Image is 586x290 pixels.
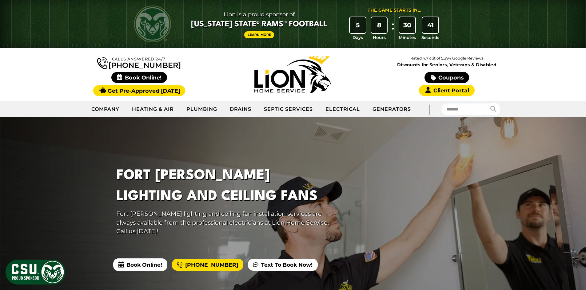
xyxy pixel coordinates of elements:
[113,258,167,271] span: Book Online!
[97,56,181,69] a: [PHONE_NUMBER]
[370,55,524,62] p: Rated 4.7 out of 5,294 Google Reviews
[399,34,416,41] span: Minutes
[244,31,274,38] a: Learn More
[371,17,387,33] div: 8
[371,63,523,67] span: Discounts for Seniors, Veterans & Disabled
[421,34,439,41] span: Seconds
[419,85,474,96] a: Client Portal
[85,102,126,117] a: Company
[390,17,396,41] div: :
[258,102,319,117] a: Septic Services
[417,101,442,117] div: |
[373,34,386,41] span: Hours
[191,10,327,19] span: Lion is a proud sponsor of
[353,34,363,41] span: Days
[111,72,167,83] span: Book Online!
[399,17,415,33] div: 30
[191,19,327,30] span: [US_STATE] State® Rams™ Football
[319,102,367,117] a: Electrical
[126,102,180,117] a: Heating & Air
[180,102,224,117] a: Plumbing
[366,102,417,117] a: Generators
[5,259,66,285] img: CSU Sponsor Badge
[93,85,185,96] a: Get Pre-Approved [DATE]
[350,17,366,33] div: 5
[248,259,318,271] a: Text To Book Now!
[116,209,340,236] p: Fort [PERSON_NAME] lighting and ceiling fan installation services are always available from the p...
[422,17,438,33] div: 41
[116,165,340,207] h1: Fort [PERSON_NAME] Lighting And Ceiling Fans
[368,7,421,14] div: The Game Starts in...
[425,72,469,83] a: Coupons
[224,102,258,117] a: Drains
[134,6,171,42] img: CSU Rams logo
[172,259,243,271] a: [PHONE_NUMBER]
[254,56,331,93] img: Lion Home Service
